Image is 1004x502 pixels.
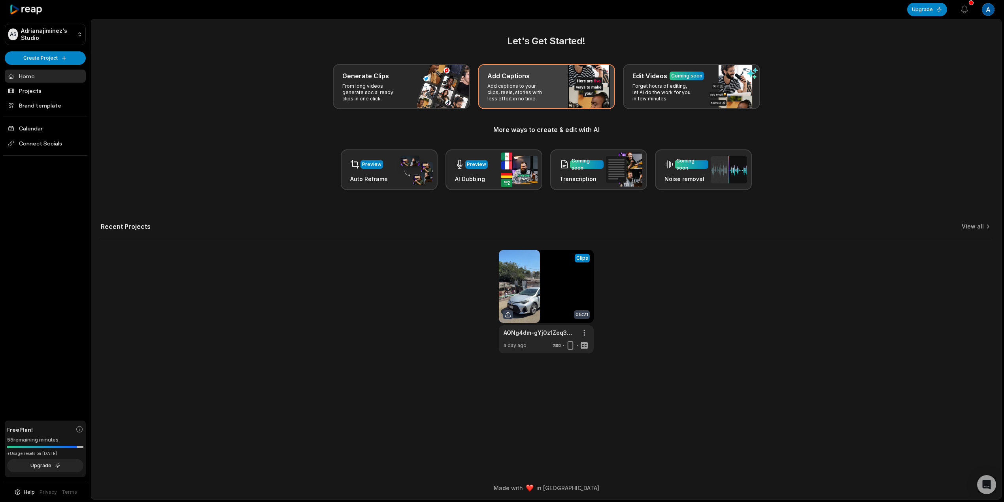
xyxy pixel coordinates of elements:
[504,328,576,337] a: AQNg4dm-gYj0z1Zeq3QqdN-GORQDMfP8e66ZhQOcW-lXEPFLz9iemSiZYEh7-MSTxIfeIHYPvRy60o5ymJw00FDS46DZFQaD_...
[487,83,549,102] p: Add captions to your clips, reels, stories with less effort in no time.
[342,71,389,81] h3: Generate Clips
[350,175,388,183] h3: Auto Reframe
[5,70,86,83] a: Home
[14,489,35,496] button: Help
[5,136,86,151] span: Connect Socials
[487,71,530,81] h3: Add Captions
[7,436,83,444] div: 55 remaining minutes
[711,156,747,183] img: noise_removal.png
[101,223,151,230] h2: Recent Projects
[572,157,602,172] div: Coming soon
[342,83,404,102] p: From long videos generate social ready clips in one click.
[5,51,86,65] button: Create Project
[526,485,533,492] img: heart emoji
[606,153,642,187] img: transcription.png
[664,175,708,183] h3: Noise removal
[98,484,994,492] div: Made with in [GEOGRAPHIC_DATA]
[7,425,33,434] span: Free Plan!
[467,161,486,168] div: Preview
[5,122,86,135] a: Calendar
[5,99,86,112] a: Brand template
[7,459,83,472] button: Upgrade
[5,84,86,97] a: Projects
[21,27,74,42] p: Adrianajiminez's Studio
[560,175,604,183] h3: Transcription
[101,125,992,134] h3: More ways to create & edit with AI
[62,489,77,496] a: Terms
[24,489,35,496] span: Help
[396,155,433,185] img: auto_reframe.png
[632,83,694,102] p: Forget hours of editing, let AI do the work for you in few minutes.
[632,71,667,81] h3: Edit Videos
[362,161,381,168] div: Preview
[7,451,83,457] div: *Usage resets on [DATE]
[40,489,57,496] a: Privacy
[962,223,984,230] a: View all
[8,28,18,40] div: AS
[676,157,707,172] div: Coming soon
[501,153,538,187] img: ai_dubbing.png
[101,34,992,48] h2: Let's Get Started!
[455,175,488,183] h3: AI Dubbing
[907,3,947,16] button: Upgrade
[977,475,996,494] div: Open Intercom Messenger
[671,72,702,79] div: Coming soon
